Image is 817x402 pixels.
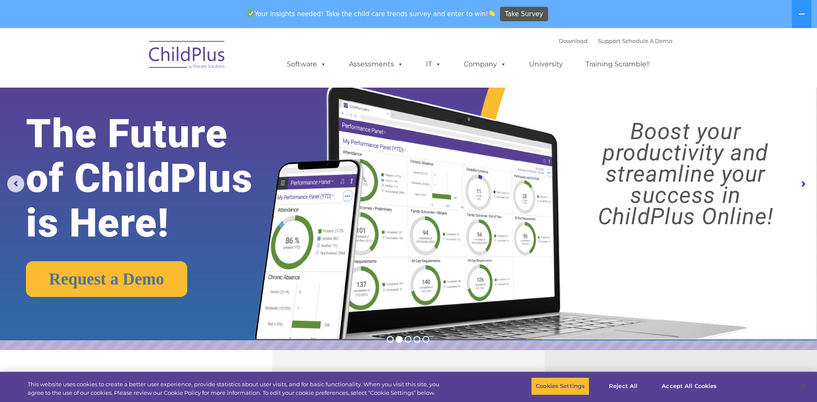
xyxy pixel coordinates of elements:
img: ChildPlus by Procare Solutions [145,35,230,77]
a: Download [559,37,588,44]
button: Close [794,377,813,396]
a: Training Scramble!! [577,56,658,73]
span: Your insights needed! Take the child care trends survey and enter to win! [244,6,499,22]
div: This website uses cookies to create a better user experience, provide statistics about user visit... [28,380,449,397]
span: Take Survey [505,7,543,22]
a: Take Survey [500,7,548,22]
a: IT [417,56,450,73]
img: 👏 [488,10,495,17]
span: Last name [118,56,144,63]
span: Phone number [118,91,154,97]
button: Cookies Settings [531,377,589,395]
a: University [520,56,571,73]
button: Accept All Cookies [657,377,721,395]
img: ✅ [248,10,254,17]
rs-layer: Boost your productivity and streamline your success in ChildPlus Online! [564,121,807,227]
button: Reject All [597,377,650,395]
a: Company [455,56,515,73]
a: Support [598,37,620,44]
a: Assessments [340,56,412,73]
a: Software [278,56,335,73]
a: Schedule A Demo [622,37,672,44]
font: | [559,37,672,44]
rs-layer: The Future of ChildPlus is Here! [26,111,287,245]
a: Request a Demo [26,261,187,297]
